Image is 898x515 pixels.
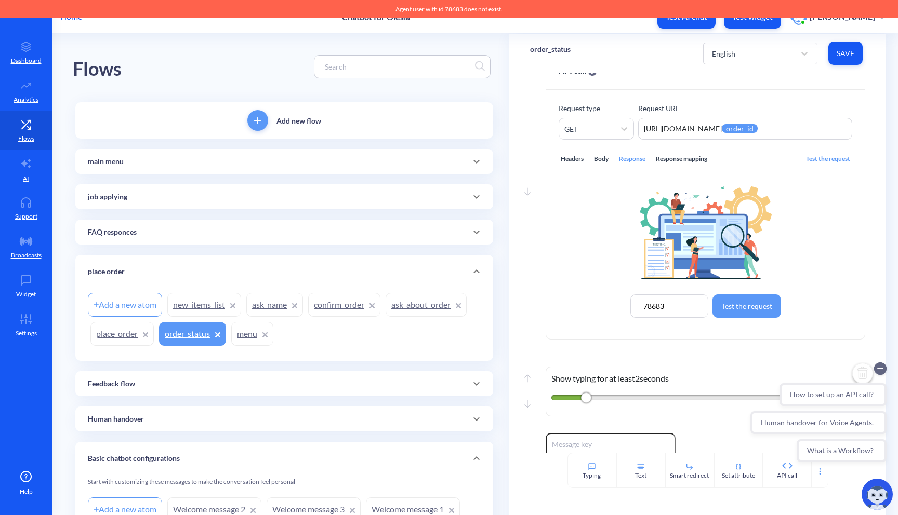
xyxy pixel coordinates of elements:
img: request [640,186,772,279]
div: Typing [583,471,601,480]
span: Help [20,487,33,496]
div: Basic chatbot configurations [75,442,493,475]
div: Feedback flow [75,371,493,396]
a: ask_about_order [386,293,467,317]
textarea: https://[DOMAIN_NAME]/json/1?order_id={{order_id}} [638,118,853,140]
button: Collapse conversation starters [127,6,140,19]
a: order_status [159,322,226,346]
p: Feedback flow [88,378,135,389]
button: How to set up an API call? [33,27,140,50]
div: Test the request [804,152,852,166]
p: order_status [530,44,571,55]
div: Body [592,152,611,166]
div: Response [617,152,648,166]
p: Widget [16,290,36,299]
input: User ID [630,294,708,318]
p: Show typing for at least 2 seconds [551,372,860,385]
div: place order [75,255,493,288]
div: Text [635,471,646,480]
p: AI [23,174,29,183]
input: Message key [546,433,676,454]
button: add [247,110,268,131]
p: Human handover [88,414,144,425]
div: Add a new atom [88,293,162,317]
div: Headers [559,152,586,166]
p: Basic chatbot configurations [88,453,180,464]
div: Set attribute [722,471,755,480]
span: Save [837,48,854,59]
div: Start with customizing these messages to make the conversation feel personal [88,477,481,495]
a: ask_name [246,293,303,317]
button: What is a Workflow? [50,83,140,106]
p: job applying [88,192,127,202]
div: main menu [75,149,493,174]
a: place_order [90,322,154,346]
p: place order [88,266,125,277]
p: main menu [88,156,124,167]
input: Search [320,61,475,73]
p: Settings [16,329,37,338]
div: FAQ responces [75,220,493,245]
div: GET [564,124,578,134]
p: Request URL [638,103,853,114]
div: Flows [73,55,122,84]
p: Analytics [14,95,38,104]
p: Dashboard [11,56,42,65]
p: Flows [18,134,34,143]
button: Test the request [712,294,781,318]
div: Human handover [75,406,493,431]
div: job applying [75,184,493,209]
p: Broadcasts [11,251,42,260]
button: Human handover for Voice Agents. [4,55,140,78]
div: Response mapping [654,152,709,166]
p: Add new flow [276,115,321,126]
div: Smart redirect [670,471,709,480]
div: API call [777,471,797,480]
button: Save [828,42,863,65]
a: confirm_order [308,293,380,317]
img: copilot-icon.svg [862,479,893,510]
p: Request type [559,103,634,114]
p: Support [15,212,37,221]
span: Agent user with id 78683 does not exist. [395,5,503,13]
a: menu [231,322,273,346]
div: English [712,48,735,59]
p: FAQ responces [88,227,137,238]
a: new_items_list [167,293,241,317]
